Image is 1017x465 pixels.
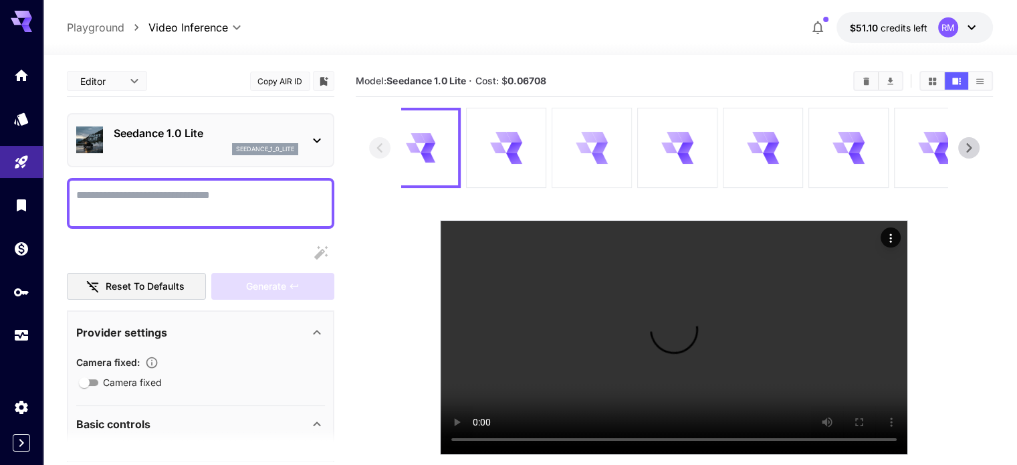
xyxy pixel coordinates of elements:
[318,73,330,89] button: Add to library
[76,357,140,368] span: Camera fixed :
[13,240,29,257] div: Wallet
[919,71,993,91] div: Show media in grid viewShow media in video viewShow media in list view
[938,17,958,37] div: RM
[76,408,325,440] div: Basic controls
[236,145,294,154] p: seedance_1_0_lite
[114,125,298,141] p: Seedance 1.0 Lite
[850,22,881,33] span: $51.10
[67,19,148,35] nav: breadcrumb
[80,74,122,88] span: Editor
[13,110,29,127] div: Models
[67,19,124,35] a: Playground
[13,67,29,84] div: Home
[881,227,901,248] div: Actions
[250,72,310,91] button: Copy AIR ID
[67,273,206,300] button: Reset to defaults
[13,284,29,300] div: API Keys
[921,72,944,90] button: Show media in grid view
[836,12,993,43] button: $51.09677RM
[850,21,927,35] div: $51.09677
[469,73,472,89] p: ·
[76,324,167,341] p: Provider settings
[13,197,29,213] div: Library
[356,75,465,86] span: Model:
[855,72,878,90] button: Clear All
[148,19,228,35] span: Video Inference
[76,416,150,432] p: Basic controls
[881,22,927,33] span: credits left
[853,71,903,91] div: Clear AllDownload All
[475,75,546,86] span: Cost: $
[13,434,30,452] button: Expand sidebar
[945,72,968,90] button: Show media in video view
[968,72,992,90] button: Show media in list view
[13,327,29,344] div: Usage
[103,375,162,389] span: Camera fixed
[13,154,29,171] div: Playground
[879,72,902,90] button: Download All
[13,399,29,415] div: Settings
[76,316,325,349] div: Provider settings
[76,120,325,161] div: Seedance 1.0 Liteseedance_1_0_lite
[386,75,465,86] b: Seedance 1.0 Lite
[507,75,546,86] b: 0.06708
